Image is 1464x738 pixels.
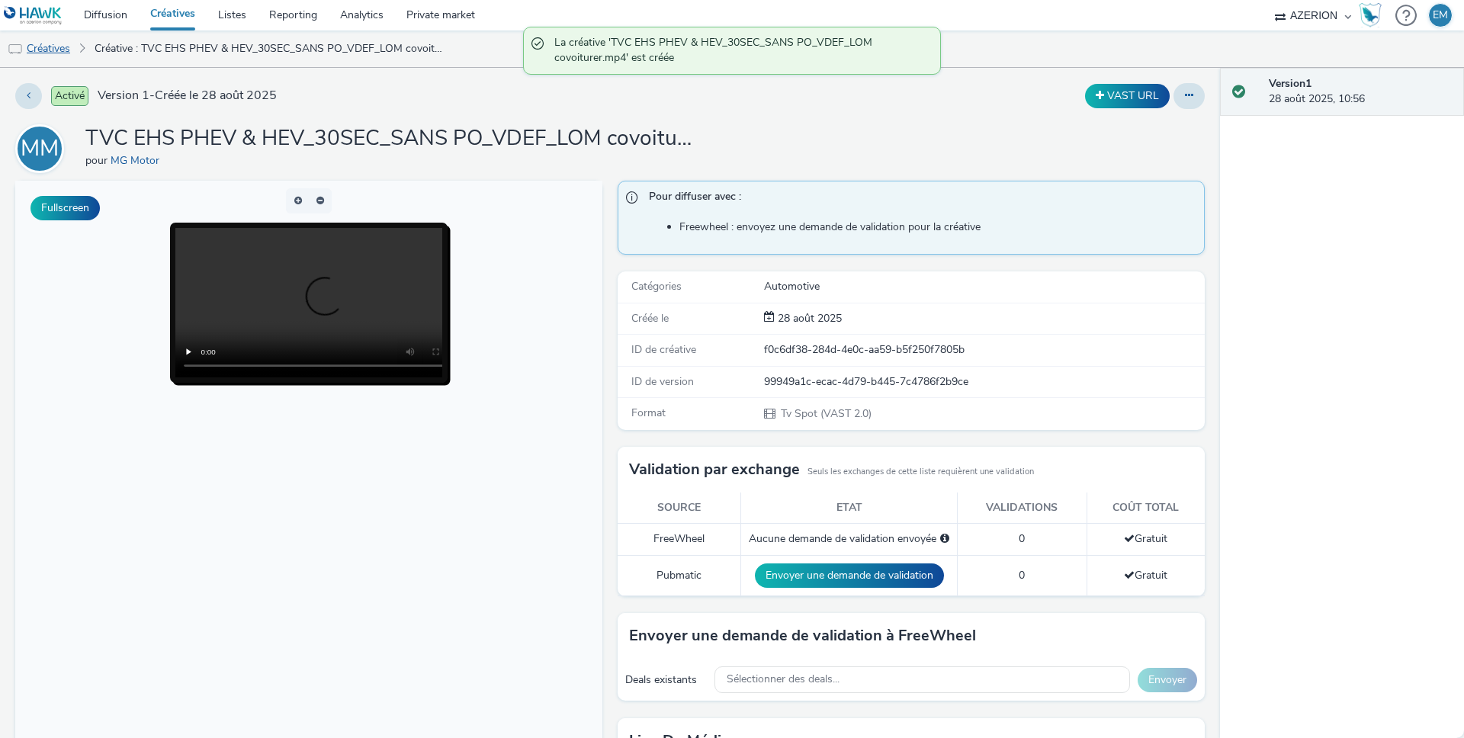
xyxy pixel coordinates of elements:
a: MG Motor [111,153,165,168]
button: Fullscreen [30,196,100,220]
div: Aucune demande de validation envoyée [749,531,949,547]
div: Sélectionnez un deal ci-dessous et cliquez sur Envoyer pour envoyer une demande de validation à F... [940,531,949,547]
td: FreeWheel [618,524,741,555]
button: Envoyer une demande de validation [755,563,944,588]
img: tv [8,42,23,57]
div: MM [21,127,59,170]
span: Version 1 - Créée le 28 août 2025 [98,87,277,104]
th: Coût total [1087,493,1205,524]
button: Envoyer [1138,668,1197,692]
div: Automotive [764,279,1203,294]
li: Freewheel : envoyez une demande de validation pour la créative [679,220,1196,235]
div: Dupliquer la créative en un VAST URL [1081,84,1173,108]
div: f0c6df38-284d-4e0c-aa59-b5f250f7805b [764,342,1203,358]
div: Création 28 août 2025, 10:56 [775,311,842,326]
a: Créative : TVC EHS PHEV & HEV_30SEC_SANS PO_VDEF_LOM covoiturer.mp4 [87,30,453,67]
div: 99949a1c-ecac-4d79-b445-7c4786f2b9ce [764,374,1203,390]
div: Deals existants [625,672,707,688]
span: Gratuit [1124,531,1167,546]
th: Source [618,493,741,524]
small: Seuls les exchanges de cette liste requièrent une validation [807,466,1034,478]
div: EM [1433,4,1448,27]
span: Gratuit [1124,568,1167,582]
span: 28 août 2025 [775,311,842,326]
img: Hawk Academy [1359,3,1382,27]
span: Activé [51,86,88,106]
div: 28 août 2025, 10:56 [1269,76,1452,107]
span: Format [631,406,666,420]
span: ID de créative [631,342,696,357]
span: pour [85,153,111,168]
strong: Version 1 [1269,76,1311,91]
span: Créée le [631,311,669,326]
span: 0 [1019,568,1025,582]
a: MM [15,141,70,156]
th: Validations [958,493,1087,524]
span: Pour diffuser avec : [649,189,1189,209]
img: undefined Logo [4,6,63,25]
button: VAST URL [1085,84,1170,108]
span: ID de version [631,374,694,389]
td: Pubmatic [618,555,741,595]
h3: Envoyer une demande de validation à FreeWheel [629,624,976,647]
h1: TVC EHS PHEV & HEV_30SEC_SANS PO_VDEF_LOM covoiturer.mp4 [85,124,695,153]
span: Catégories [631,279,682,294]
a: Hawk Academy [1359,3,1388,27]
span: La créative 'TVC EHS PHEV & HEV_30SEC_SANS PO_VDEF_LOM covoiturer.mp4' est créée [554,35,925,66]
span: Sélectionner des deals... [727,673,840,686]
span: Tv Spot (VAST 2.0) [779,406,872,421]
th: Etat [741,493,958,524]
h3: Validation par exchange [629,458,800,481]
span: 0 [1019,531,1025,546]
